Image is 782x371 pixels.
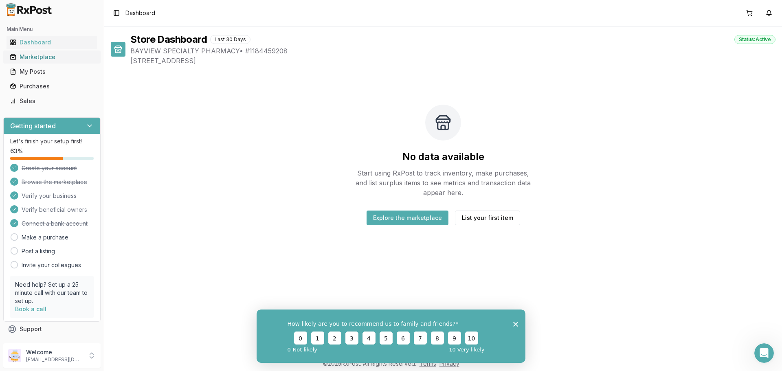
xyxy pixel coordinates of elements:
[26,348,83,356] p: Welcome
[22,206,87,214] span: Verify beneficial owners
[10,97,94,105] div: Sales
[10,38,94,46] div: Dashboard
[3,80,101,93] button: Purchases
[439,360,459,367] a: Privacy
[3,65,101,78] button: My Posts
[754,343,774,363] iframe: Intercom live chat
[402,150,484,163] h2: No data available
[22,233,68,241] a: Make a purchase
[10,147,23,155] span: 63 %
[130,46,775,56] span: BAYVIEW SPECIALTY PHARMACY • # 1184459208
[7,26,97,33] h2: Main Menu
[3,50,101,64] button: Marketplace
[10,137,94,145] p: Let's finish your setup first!
[22,164,77,172] span: Create your account
[7,50,97,64] a: Marketplace
[7,94,97,108] a: Sales
[125,9,155,17] nav: breadcrumb
[22,247,55,255] a: Post a listing
[10,82,94,90] div: Purchases
[20,340,47,348] span: Feedback
[257,310,525,363] iframe: Survey from RxPost
[125,9,155,17] span: Dashboard
[15,281,89,305] p: Need help? Set up a 25 minute call with our team to set up.
[3,322,101,336] button: Support
[455,211,520,225] button: List your first item
[420,360,436,367] a: Terms
[15,305,46,312] a: Book a call
[22,220,88,228] span: Connect a bank account
[130,33,207,46] h1: Store Dashboard
[22,261,81,269] a: Invite your colleagues
[210,35,250,44] div: Last 30 Days
[26,356,83,363] p: [EMAIL_ADDRESS][DOMAIN_NAME]
[7,35,97,50] a: Dashboard
[3,94,101,108] button: Sales
[3,3,55,16] img: RxPost Logo
[10,53,94,61] div: Marketplace
[8,349,21,362] img: User avatar
[367,211,448,225] button: Explore the marketplace
[130,56,775,66] span: [STREET_ADDRESS]
[10,121,56,131] h3: Getting started
[3,36,101,49] button: Dashboard
[7,64,97,79] a: My Posts
[3,336,101,351] button: Feedback
[7,79,97,94] a: Purchases
[734,35,775,44] div: Status: Active
[352,168,534,198] p: Start using RxPost to track inventory, make purchases, and list surplus items to see metrics and ...
[22,192,77,200] span: Verify your business
[10,68,94,76] div: My Posts
[22,178,87,186] span: Browse the marketplace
